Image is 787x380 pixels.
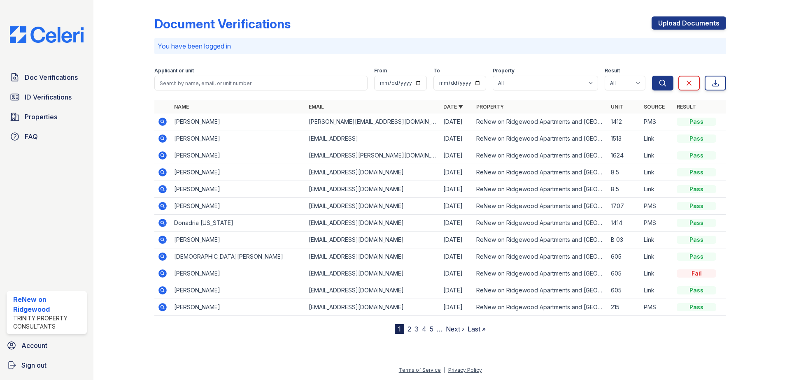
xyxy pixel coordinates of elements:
td: ReNew on Ridgewood Apartments and [GEOGRAPHIC_DATA] [473,282,608,299]
td: 1707 [608,198,640,215]
p: You have been logged in [158,41,723,51]
a: Email [309,104,324,110]
td: [PERSON_NAME] [171,114,305,130]
div: Pass [677,118,716,126]
td: [DATE] [440,164,473,181]
span: … [437,324,442,334]
span: Properties [25,112,57,122]
td: Link [640,164,673,181]
a: Properties [7,109,87,125]
td: [EMAIL_ADDRESS][DOMAIN_NAME] [305,248,440,265]
td: [PERSON_NAME][EMAIL_ADDRESS][DOMAIN_NAME] [305,114,440,130]
div: 1 [395,324,404,334]
td: ReNew on Ridgewood Apartments and [GEOGRAPHIC_DATA] [473,114,608,130]
td: 1513 [608,130,640,147]
td: PMS [640,114,673,130]
a: Unit [611,104,623,110]
td: [PERSON_NAME] [171,299,305,316]
td: [PERSON_NAME] [171,265,305,282]
span: FAQ [25,132,38,141]
a: Account [3,337,90,354]
td: 8.5 [608,181,640,198]
td: 8.5 [608,164,640,181]
div: Pass [677,253,716,261]
a: Doc Verifications [7,69,87,86]
td: [DATE] [440,215,473,232]
td: ReNew on Ridgewood Apartments and [GEOGRAPHIC_DATA] [473,299,608,316]
td: PMS [640,215,673,232]
td: [DATE] [440,299,473,316]
td: [EMAIL_ADDRESS][DOMAIN_NAME] [305,198,440,215]
span: Doc Verifications [25,72,78,82]
td: ReNew on Ridgewood Apartments and [GEOGRAPHIC_DATA] [473,215,608,232]
a: Last » [468,325,486,333]
label: Property [493,67,515,74]
label: Applicant or unit [154,67,194,74]
a: Terms of Service [399,367,441,373]
a: Source [644,104,665,110]
td: [PERSON_NAME] [171,181,305,198]
div: Pass [677,236,716,244]
td: [EMAIL_ADDRESS][DOMAIN_NAME] [305,299,440,316]
td: Link [640,248,673,265]
div: Pass [677,202,716,210]
td: [EMAIL_ADDRESS][DOMAIN_NAME] [305,265,440,282]
a: Upload Documents [652,16,726,30]
td: Link [640,282,673,299]
div: Fail [677,269,716,278]
td: ReNew on Ridgewood Apartments and [GEOGRAPHIC_DATA] [473,265,608,282]
td: [EMAIL_ADDRESS] [305,130,440,147]
td: [PERSON_NAME] [171,164,305,181]
td: [EMAIL_ADDRESS][DOMAIN_NAME] [305,282,440,299]
td: [PERSON_NAME] [171,282,305,299]
td: [DATE] [440,130,473,147]
label: To [433,67,440,74]
td: Link [640,130,673,147]
a: Result [677,104,696,110]
td: [DATE] [440,248,473,265]
a: 5 [430,325,433,333]
td: Donadria [US_STATE] [171,215,305,232]
td: Link [640,232,673,248]
td: 1412 [608,114,640,130]
td: [DATE] [440,232,473,248]
a: ID Verifications [7,89,87,105]
div: Pass [677,303,716,311]
td: Link [640,181,673,198]
td: [DEMOGRAPHIC_DATA][PERSON_NAME] [171,248,305,265]
a: 3 [414,325,419,333]
td: [EMAIL_ADDRESS][DOMAIN_NAME] [305,232,440,248]
td: Link [640,265,673,282]
a: Privacy Policy [448,367,482,373]
div: Pass [677,286,716,294]
td: 605 [608,282,640,299]
td: ReNew on Ridgewood Apartments and [GEOGRAPHIC_DATA] [473,232,608,248]
td: 1624 [608,147,640,164]
div: ReNew on Ridgewood [13,294,84,314]
td: B 03 [608,232,640,248]
td: ReNew on Ridgewood Apartments and [GEOGRAPHIC_DATA] [473,147,608,164]
div: Pass [677,134,716,143]
td: [DATE] [440,114,473,130]
img: CE_Logo_Blue-a8612792a0a2168367f1c8372b55b34899dd931a85d93a1a3d3e32e68fde9ad4.png [3,26,90,43]
td: [DATE] [440,181,473,198]
a: Date ▼ [443,104,463,110]
div: Pass [677,219,716,227]
a: 2 [407,325,411,333]
div: Trinity Property Consultants [13,314,84,331]
td: 605 [608,248,640,265]
label: Result [605,67,620,74]
td: ReNew on Ridgewood Apartments and [GEOGRAPHIC_DATA] [473,198,608,215]
td: [EMAIL_ADDRESS][DOMAIN_NAME] [305,181,440,198]
input: Search by name, email, or unit number [154,76,368,90]
td: [EMAIL_ADDRESS][PERSON_NAME][DOMAIN_NAME] [305,147,440,164]
a: Name [174,104,189,110]
td: [PERSON_NAME] [171,147,305,164]
td: [PERSON_NAME] [171,198,305,215]
a: Next › [446,325,464,333]
div: | [444,367,445,373]
a: Sign out [3,357,90,373]
span: Sign out [21,360,47,370]
td: [DATE] [440,147,473,164]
